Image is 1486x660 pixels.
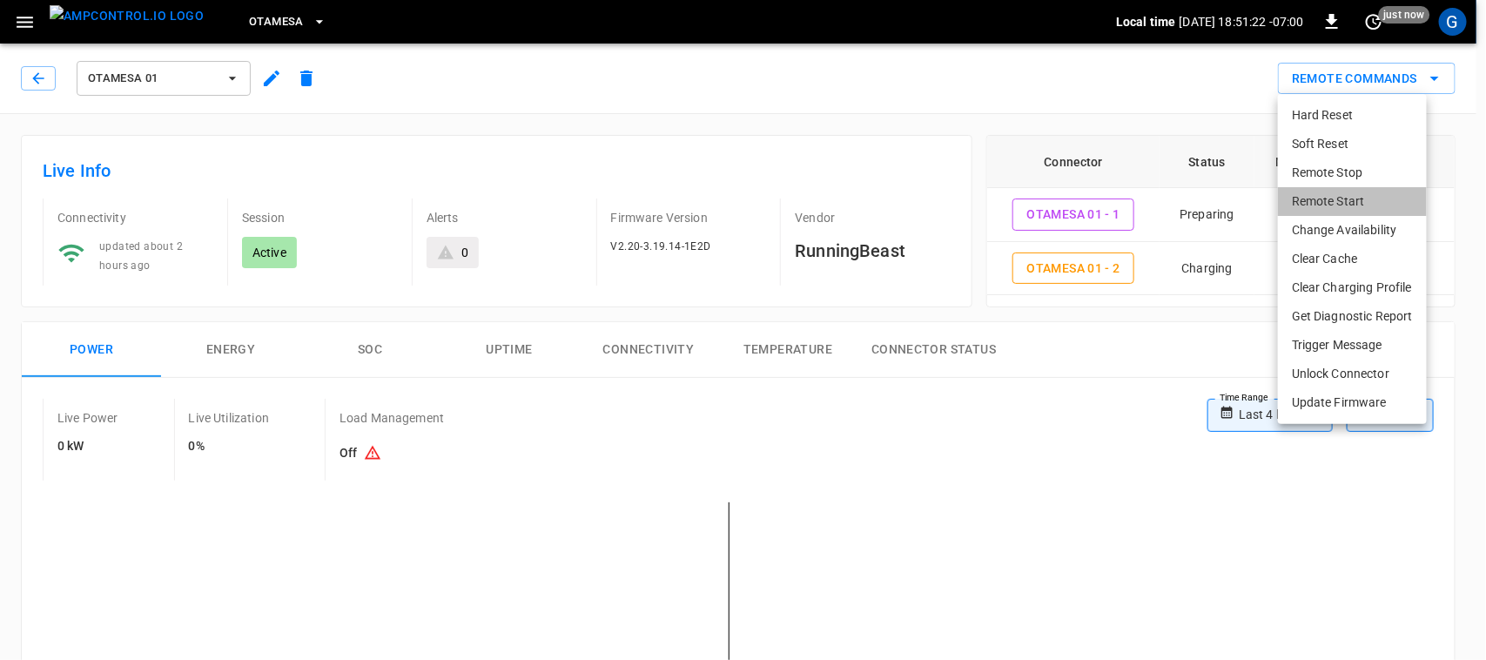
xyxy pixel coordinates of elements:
li: Trigger Message [1278,331,1427,360]
li: Update Firmware [1278,388,1427,417]
li: Change Availability [1278,216,1427,245]
li: Soft Reset [1278,130,1427,158]
li: Remote Start [1278,187,1427,216]
li: Hard Reset [1278,101,1427,130]
li: Clear Charging Profile [1278,273,1427,302]
li: Remote Stop [1278,158,1427,187]
li: Clear Cache [1278,245,1427,273]
li: Unlock Connector [1278,360,1427,388]
li: Get Diagnostic Report [1278,302,1427,331]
